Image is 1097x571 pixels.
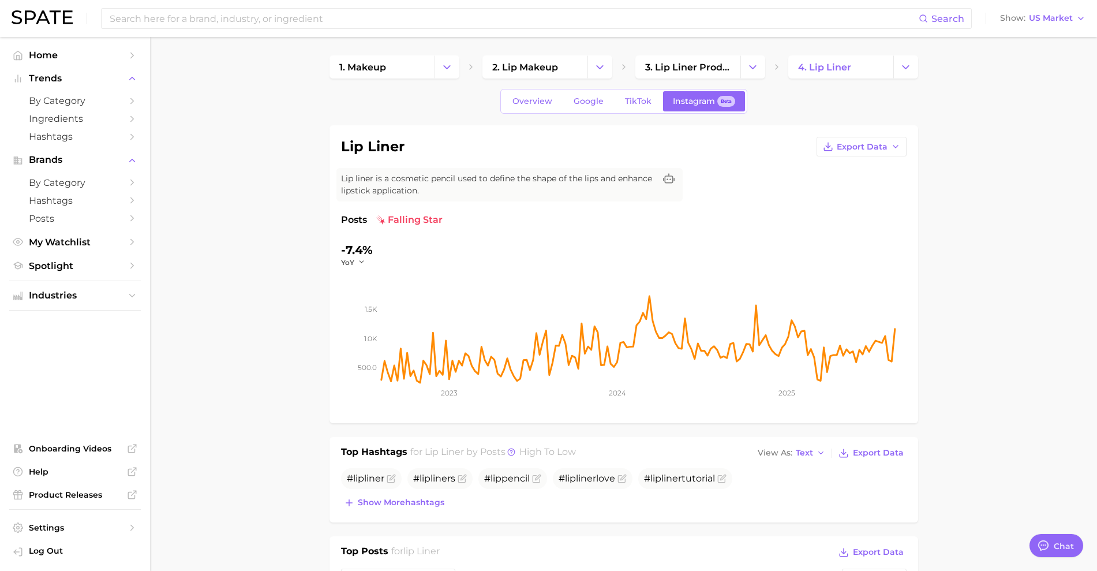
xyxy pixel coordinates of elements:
span: # tutorial [644,473,715,484]
button: Change Category [893,55,918,79]
span: lip [565,473,576,484]
span: by Category [29,95,121,106]
span: Show more hashtags [358,498,444,507]
button: YoY [341,257,366,267]
a: Onboarding Videos [9,440,141,457]
tspan: 2023 [441,389,458,397]
a: 1. makeup [330,55,435,79]
span: 1. makeup [339,62,386,73]
a: Help [9,463,141,480]
span: Ingredients [29,113,121,124]
span: falling star [376,213,443,227]
h2: for by Posts [410,445,576,461]
a: Home [9,46,141,64]
button: Change Category [587,55,612,79]
span: TikTok [625,96,652,106]
span: Spotlight [29,260,121,271]
span: Export Data [853,448,904,458]
h1: Top Hashtags [341,445,407,461]
button: View AsText [755,446,829,461]
span: Hashtags [29,195,121,206]
span: lip [353,473,364,484]
span: liner [430,473,451,484]
span: Help [29,466,121,477]
span: YoY [341,257,354,267]
tspan: 1.5k [365,304,377,313]
button: Flag as miscategorized or irrelevant [717,474,727,483]
a: 4. lip liner [788,55,893,79]
tspan: 2025 [778,389,795,397]
a: My Watchlist [9,233,141,251]
span: Brands [29,155,121,165]
span: Trends [29,73,121,84]
span: Posts [29,213,121,224]
span: Export Data [837,142,888,152]
span: lip liner [425,446,464,457]
button: Flag as miscategorized or irrelevant [532,474,541,483]
span: liner [576,473,596,484]
h1: lip liner [341,140,405,154]
span: View As [758,450,792,456]
a: 2. lip makeup [482,55,587,79]
span: Posts [341,213,367,227]
span: Google [574,96,604,106]
a: Overview [503,91,562,111]
img: SPATE [12,10,73,24]
span: # s [413,473,455,484]
span: Beta [721,96,732,106]
span: by Category [29,177,121,188]
span: Onboarding Videos [29,443,121,454]
span: My Watchlist [29,237,121,248]
button: Export Data [836,544,906,561]
button: Change Category [740,55,765,79]
span: 3. lip liner products [645,62,731,73]
a: Log out. Currently logged in with e-mail marmoren@estee.com. [9,542,141,562]
span: high to low [519,446,576,457]
button: Flag as miscategorized or irrelevant [617,474,627,483]
button: Change Category [435,55,459,79]
span: Industries [29,290,121,301]
span: liner [661,473,682,484]
span: lip [491,473,501,484]
button: Brands [9,151,141,169]
span: Show [1000,15,1025,21]
a: Ingredients [9,110,141,128]
span: 4. lip liner [798,62,851,73]
span: lip [420,473,430,484]
a: Product Releases [9,486,141,503]
tspan: 2024 [609,389,626,397]
a: 3. lip liner products [635,55,740,79]
div: -7.4% [341,241,373,259]
img: falling star [376,215,385,225]
a: InstagramBeta [663,91,745,111]
span: Settings [29,523,121,533]
a: Hashtags [9,192,141,210]
a: Posts [9,210,141,227]
span: # pencil [484,473,530,484]
span: Hashtags [29,131,121,142]
button: Export Data [817,137,907,156]
span: liner [364,473,384,484]
a: Settings [9,519,141,536]
a: by Category [9,174,141,192]
button: Export Data [836,445,906,461]
span: Search [931,13,964,24]
span: Log Out [29,546,132,556]
tspan: 500.0 [358,363,377,372]
span: Text [796,450,813,456]
span: US Market [1029,15,1073,21]
span: # love [559,473,615,484]
span: lip [650,473,661,484]
span: Instagram [673,96,715,106]
span: Overview [512,96,552,106]
span: # [347,473,384,484]
button: Industries [9,287,141,304]
button: Flag as miscategorized or irrelevant [387,474,396,483]
span: Product Releases [29,490,121,500]
input: Search here for a brand, industry, or ingredient [108,9,919,28]
span: Export Data [853,547,904,557]
button: Trends [9,70,141,87]
a: Google [564,91,613,111]
a: by Category [9,92,141,110]
a: TikTok [615,91,661,111]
